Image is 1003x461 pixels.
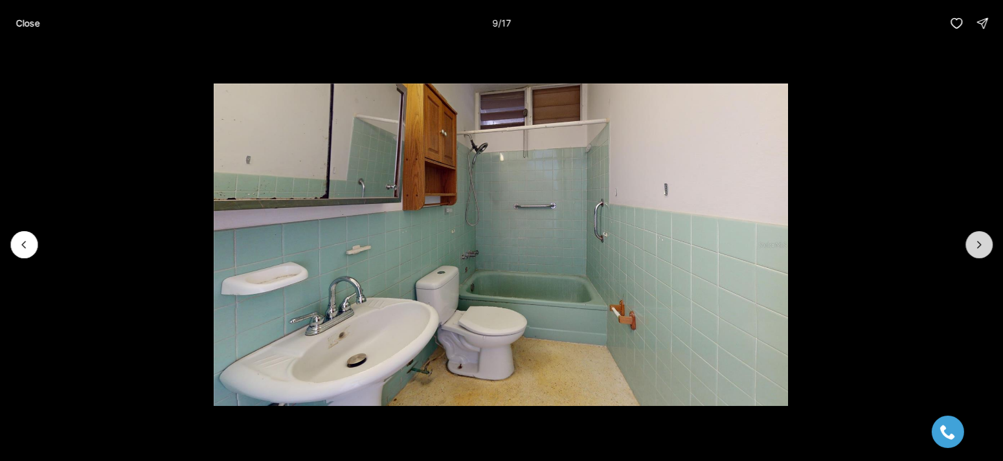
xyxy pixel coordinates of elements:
button: Close [8,10,47,36]
p: 9 / 17 [492,17,511,28]
p: Close [16,18,39,28]
button: Next slide [965,231,993,258]
button: Previous slide [10,231,38,258]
